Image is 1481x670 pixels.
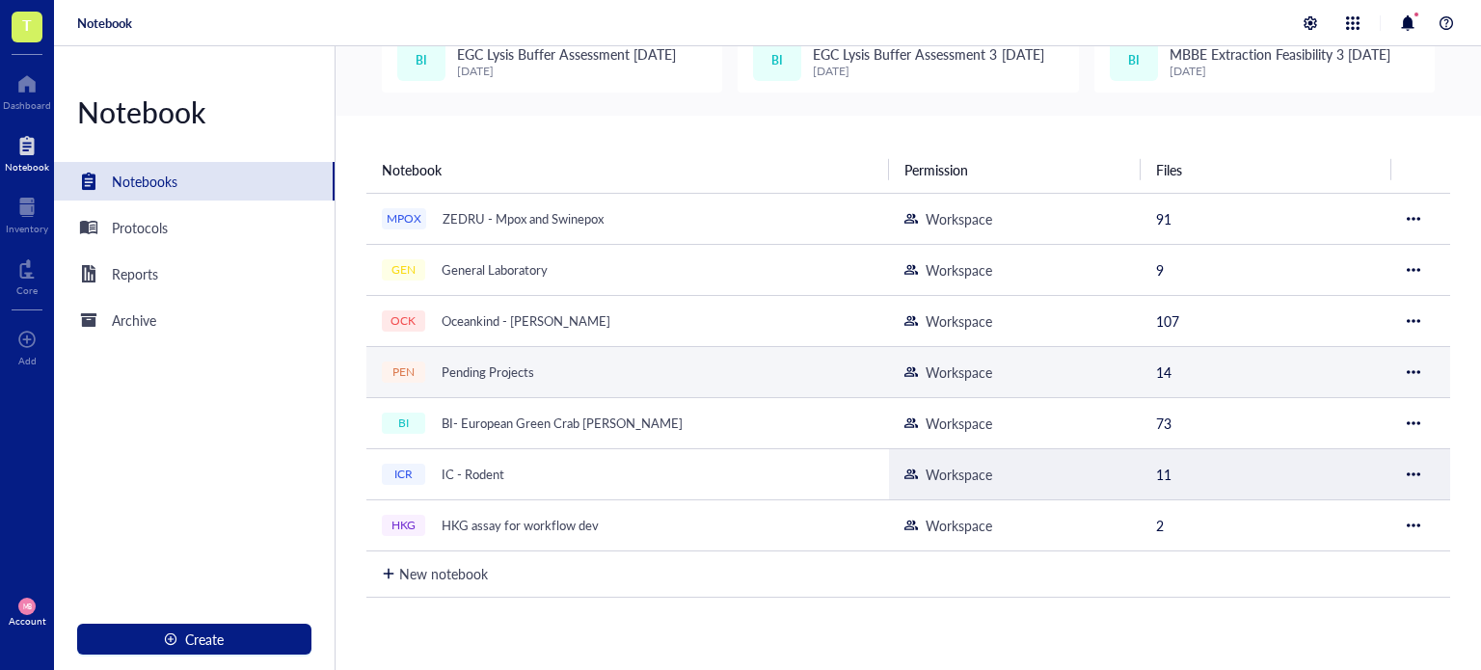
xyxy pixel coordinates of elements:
[926,464,992,485] div: Workspace
[112,263,158,284] div: Reports
[1170,65,1390,78] div: [DATE]
[54,162,335,201] a: Notebooks
[1141,499,1391,550] td: 2
[3,68,51,111] a: Dashboard
[5,161,49,173] div: Notebook
[1141,295,1391,346] td: 107
[1141,147,1391,193] th: Files
[813,65,1043,78] div: [DATE]
[433,308,619,335] div: Oceankind - [PERSON_NAME]
[77,624,311,655] button: Create
[77,14,132,32] a: Notebook
[926,413,992,434] div: Workspace
[3,99,51,111] div: Dashboard
[54,93,335,131] div: Notebook
[433,512,607,539] div: HKG assay for workflow dev
[457,65,676,78] div: [DATE]
[889,147,1140,193] th: Permission
[771,52,783,70] span: BI
[54,301,335,339] a: Archive
[1170,44,1390,64] span: MBBE Extraction Feasibility 3 [DATE]
[112,217,168,238] div: Protocols
[433,410,691,437] div: BI- European Green Crab [PERSON_NAME]
[22,603,31,610] span: MB
[54,255,335,293] a: Reports
[54,208,335,247] a: Protocols
[433,359,543,386] div: Pending Projects
[1141,244,1391,295] td: 9
[9,615,46,627] div: Account
[926,362,992,383] div: Workspace
[6,192,48,234] a: Inventory
[5,130,49,173] a: Notebook
[1128,52,1140,70] span: BI
[416,52,427,70] span: BI
[1141,193,1391,244] td: 91
[434,205,612,232] div: ZEDRU - Mpox and Swinepox
[22,13,32,37] span: T
[926,208,992,229] div: Workspace
[926,310,992,332] div: Workspace
[112,309,156,331] div: Archive
[16,284,38,296] div: Core
[6,223,48,234] div: Inventory
[926,515,992,536] div: Workspace
[366,147,890,193] th: Notebook
[18,355,37,366] div: Add
[112,171,177,192] div: Notebooks
[433,256,556,283] div: General Laboratory
[399,563,488,584] div: New notebook
[16,254,38,296] a: Core
[813,44,1043,64] span: EGC Lysis Buffer Assessment 3 [DATE]
[926,259,992,281] div: Workspace
[1141,346,1391,397] td: 14
[1141,397,1391,448] td: 73
[433,461,513,488] div: IC - Rodent
[185,631,224,647] span: Create
[1141,448,1391,499] td: 11
[457,44,676,64] span: EGC Lysis Buffer Assessment [DATE]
